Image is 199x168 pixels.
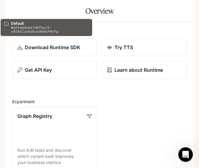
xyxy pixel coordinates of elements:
a: Try TTS [102,38,187,56]
p: Get API Key [25,66,52,74]
p: Default [11,21,89,25]
h2: Shortcuts [12,30,187,36]
h2: Experiment [12,98,187,105]
p: Try TTS [114,44,133,51]
p: workspaces/default-c4l4zluckqtozdk6af4nfg [11,25,89,33]
p: Graph Registry [17,112,52,120]
p: Learn about Runtime [114,66,163,74]
p: Run A/B tests and discover which variant best improves your business metrics [17,147,92,166]
a: Download Runtime SDK [12,38,97,56]
a: Learn about Runtime [102,61,187,79]
p: Download Runtime SDK [25,44,80,51]
button: Get API Key [12,61,97,79]
h1: Overview [85,5,114,17]
iframe: Intercom live chat [178,147,193,162]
